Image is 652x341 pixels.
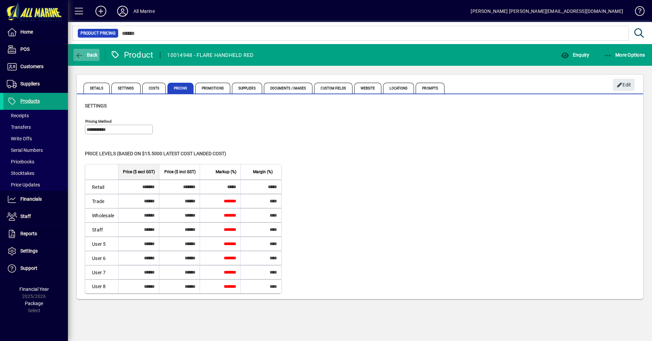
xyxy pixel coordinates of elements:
[3,179,68,190] a: Price Updates
[3,133,68,144] a: Write Offs
[85,222,118,237] td: Staff
[167,83,194,94] span: Pricing
[7,170,34,176] span: Stocktakes
[3,191,68,208] a: Financials
[20,265,37,271] span: Support
[85,151,226,156] span: Price levels (based on $15.5000 Latest cost landed cost)
[85,194,118,208] td: Trade
[85,279,118,293] td: User 8
[3,225,68,242] a: Reports
[75,52,98,58] span: Back
[416,83,445,94] span: Prompts
[630,1,644,23] a: Knowledge Base
[110,49,153,60] div: Product
[84,83,110,94] span: Details
[142,83,166,94] span: Costs
[20,46,30,52] span: POS
[613,79,635,91] button: Edit
[73,49,99,61] button: Back
[3,167,68,179] a: Stocktakes
[195,83,230,94] span: Promotions
[167,50,253,61] div: 10014948 - FLARE HANDHELD RED
[20,98,40,104] span: Products
[3,121,68,133] a: Transfers
[85,237,118,251] td: User 5
[123,168,155,176] span: Price ($ excl GST)
[617,79,631,91] span: Edit
[80,30,115,37] span: Product Pricing
[20,81,40,86] span: Suppliers
[85,208,118,222] td: Wholesale
[3,41,68,58] a: POS
[19,286,49,292] span: Financial Year
[471,6,623,17] div: [PERSON_NAME] [PERSON_NAME][EMAIL_ADDRESS][DOMAIN_NAME]
[7,147,43,153] span: Serial Numbers
[20,248,38,254] span: Settings
[314,83,352,94] span: Custom Fields
[112,5,133,17] button: Profile
[133,6,155,17] div: All Marine
[559,49,591,61] button: Enquiry
[383,83,414,94] span: Locations
[3,76,68,93] a: Suppliers
[90,5,112,17] button: Add
[20,64,43,69] span: Customers
[604,52,645,58] span: More Options
[3,208,68,225] a: Staff
[85,119,112,124] mat-label: Pricing method
[7,113,29,118] span: Receipts
[7,124,31,130] span: Transfers
[20,214,31,219] span: Staff
[216,168,236,176] span: Markup (%)
[7,136,32,141] span: Write Offs
[7,159,34,164] span: Pricebooks
[602,49,647,61] button: More Options
[253,168,273,176] span: Margin (%)
[85,251,118,265] td: User 6
[111,83,141,94] span: Settings
[85,103,107,108] span: Settings
[85,265,118,279] td: User 7
[3,110,68,121] a: Receipts
[20,196,42,202] span: Financials
[3,144,68,156] a: Serial Numbers
[20,29,33,35] span: Home
[3,24,68,41] a: Home
[354,83,382,94] span: Website
[232,83,262,94] span: Suppliers
[3,260,68,277] a: Support
[264,83,313,94] span: Documents / Images
[20,231,37,236] span: Reports
[3,243,68,260] a: Settings
[3,58,68,75] a: Customers
[561,52,589,58] span: Enquiry
[25,301,43,306] span: Package
[3,156,68,167] a: Pricebooks
[85,180,118,194] td: Retail
[68,49,105,61] app-page-header-button: Back
[7,182,40,187] span: Price Updates
[164,168,196,176] span: Price ($ incl GST)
